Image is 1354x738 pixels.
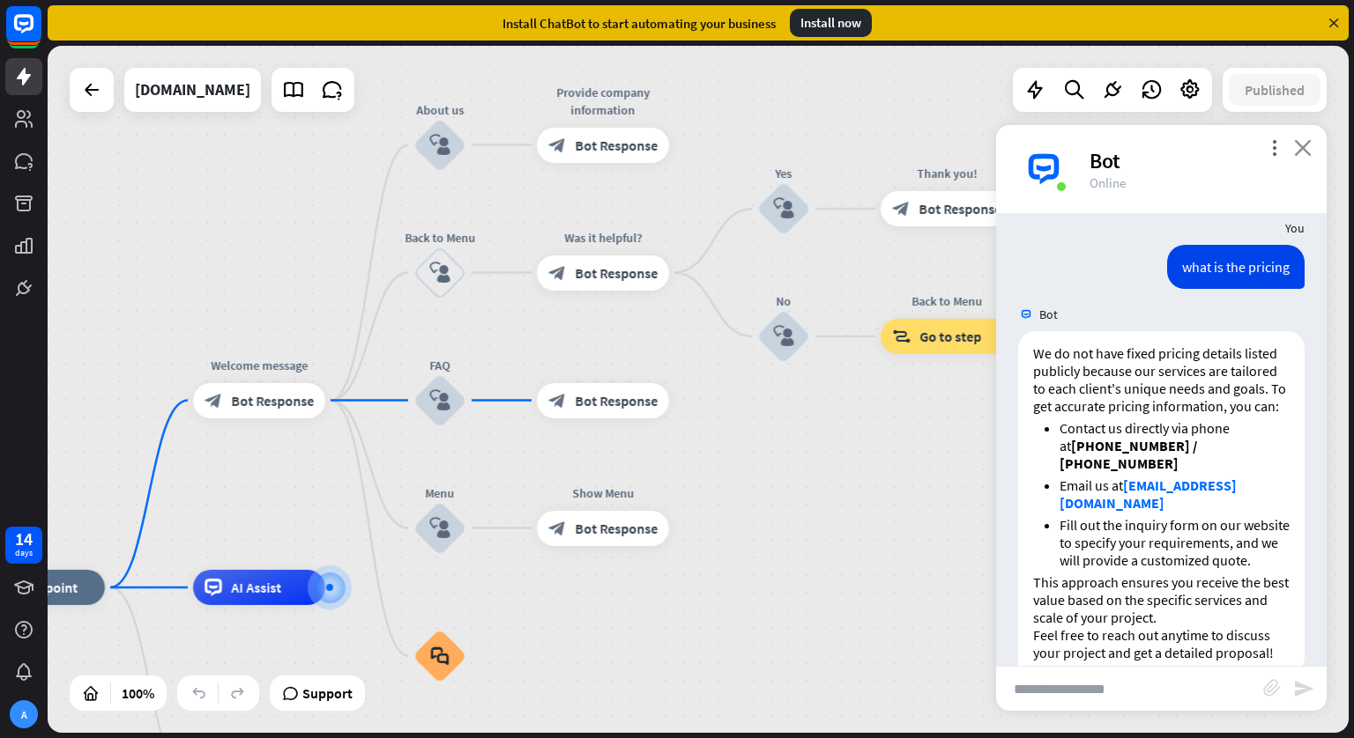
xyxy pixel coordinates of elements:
[731,292,837,310] div: No
[790,9,872,37] div: Install now
[1263,679,1281,697] i: block_attachment
[1060,476,1237,512] a: [EMAIL_ADDRESS][DOMAIN_NAME]
[1060,516,1290,569] li: Fill out the inquiry form on our website to specify your requirements, and we will provide a cust...
[231,392,314,410] span: Bot Response
[15,547,33,559] div: days
[548,392,566,410] i: block_bot_response
[387,229,493,247] div: Back to Menu
[135,68,250,112] div: kuladigitalsolution.com
[15,531,33,547] div: 14
[919,200,1001,218] span: Bot Response
[429,390,450,411] i: block_user_input
[773,326,794,347] i: block_user_input
[548,520,566,537] i: block_bot_response
[431,646,450,666] i: block_faq
[1033,344,1290,415] p: We do not have fixed pricing details listed publicly because our services are tailored to each cl...
[1033,626,1290,661] p: Feel free to reach out anytime to discuss your project and get a detailed proposal!
[548,137,566,154] i: block_bot_response
[1229,74,1321,106] button: Published
[773,198,794,219] i: block_user_input
[387,484,493,502] div: Menu
[429,518,450,539] i: block_user_input
[5,527,42,564] a: 14 days
[1266,139,1283,156] i: more_vert
[387,101,493,119] div: About us
[502,15,776,32] div: Install ChatBot to start automating your business
[731,165,837,182] div: Yes
[302,679,353,707] span: Support
[524,484,682,502] div: Show Menu
[1060,437,1197,472] strong: [PHONE_NUMBER] / [PHONE_NUMBER]
[1039,306,1058,322] span: Bot
[1090,147,1306,174] div: Bot
[1033,573,1290,626] p: This approach ensures you receive the best value based on the specific services and scale of your...
[524,84,682,119] div: Provide company information
[524,229,682,247] div: Was it helpful?
[867,165,1026,182] div: Thank you!
[1167,245,1305,289] div: what is the pricing
[1090,174,1306,191] div: Online
[1294,139,1312,156] i: close
[429,135,450,156] i: block_user_input
[575,264,658,282] span: Bot Response
[1293,678,1314,699] i: send
[575,392,658,410] span: Bot Response
[429,262,450,284] i: block_user_input
[231,579,281,596] span: AI Assist
[575,137,658,154] span: Bot Response
[387,357,493,374] div: FAQ
[548,264,566,282] i: block_bot_response
[892,200,910,218] i: block_bot_response
[575,520,658,537] span: Bot Response
[14,7,67,60] button: Open LiveChat chat widget
[205,392,222,410] i: block_bot_response
[892,328,911,345] i: block_goto
[1060,419,1290,472] li: Contact us directly via phone at
[919,328,981,345] span: Go to step
[10,700,38,728] div: A
[867,292,1026,310] div: Back to Menu
[116,679,160,707] div: 100%
[1060,476,1290,512] li: Email us at
[1285,220,1305,236] span: You
[180,357,338,374] div: Welcome message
